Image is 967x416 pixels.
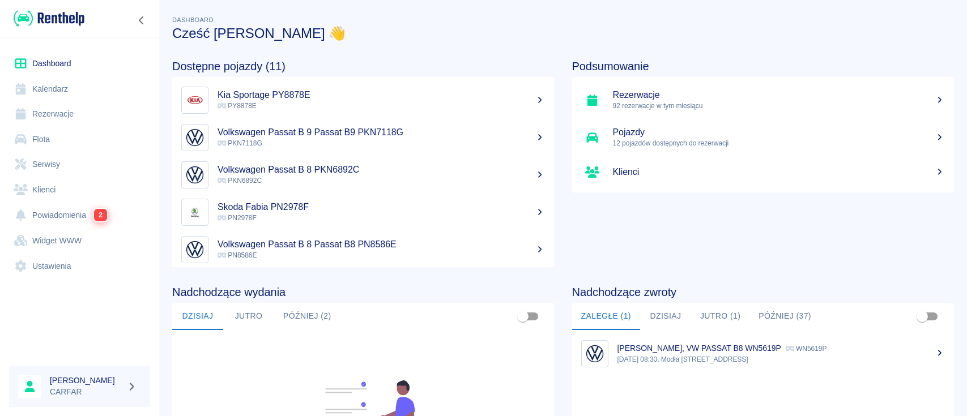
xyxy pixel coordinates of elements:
[9,202,150,228] a: Powiadomienia2
[14,9,84,28] img: Renthelp logo
[572,303,640,330] button: Zaległe (1)
[218,201,545,213] h5: Skoda Fabia PN2978F
[133,13,150,28] button: Zwiń nawigację
[172,119,554,156] a: ImageVolkswagen Passat B 9 Passat B9 PKN7118G PKN7118G
[184,89,206,111] img: Image
[584,343,606,364] img: Image
[9,228,150,254] a: Widget WWW
[9,127,150,152] a: Flota
[613,127,945,138] h5: Pojazdy
[9,51,150,76] a: Dashboard
[9,76,150,102] a: Kalendarz
[9,101,150,127] a: Rezerwacje
[94,209,107,221] span: 2
[9,254,150,279] a: Ustawienia
[572,119,954,156] a: Pojazdy12 pojazdów dostępnych do rezerwacji
[572,156,954,188] a: Klienci
[9,152,150,177] a: Serwisy
[184,164,206,186] img: Image
[218,102,257,110] span: PY8878E
[640,303,691,330] button: Dzisiaj
[218,139,262,147] span: PKN7118G
[613,138,945,148] p: 12 pojazdów dostępnych do rezerwacji
[617,344,781,353] p: [PERSON_NAME], VW PASSAT B8 WN5619P
[691,303,749,330] button: Jutro (1)
[218,251,257,259] span: PN8586E
[218,239,545,250] h5: Volkswagen Passat B 8 Passat B8 PN8586E
[172,156,554,194] a: ImageVolkswagen Passat B 8 PKN6892C PKN6892C
[172,59,554,73] h4: Dostępne pojazdy (11)
[572,334,954,372] a: Image[PERSON_NAME], VW PASSAT B8 WN5619P WN5619P[DATE] 08:30, Modła [STREET_ADDRESS]
[50,375,122,386] h6: [PERSON_NAME]
[572,285,954,299] h4: Nadchodzące zwroty
[184,201,206,223] img: Image
[172,25,953,41] h3: Cześć [PERSON_NAME] 👋
[786,345,827,353] p: WN5619P
[184,239,206,260] img: Image
[274,303,340,330] button: Później (2)
[172,194,554,231] a: ImageSkoda Fabia PN2978F PN2978F
[223,303,274,330] button: Jutro
[172,231,554,268] a: ImageVolkswagen Passat B 8 Passat B8 PN8586E PN8586E
[50,386,122,398] p: CARFAR
[617,354,945,364] p: [DATE] 08:30, Modła [STREET_ADDRESS]
[613,89,945,101] h5: Rezerwacje
[9,177,150,203] a: Klienci
[218,214,257,222] span: PN2978F
[172,16,214,23] span: Dashboard
[218,127,545,138] h5: Volkswagen Passat B 9 Passat B9 PKN7118G
[613,166,945,178] h5: Klienci
[218,177,262,185] span: PKN6892C
[9,9,84,28] a: Renthelp logo
[749,303,820,330] button: Później (37)
[218,164,545,175] h5: Volkswagen Passat B 8 PKN6892C
[184,127,206,148] img: Image
[512,306,534,327] span: Pokaż przypisane tylko do mnie
[172,82,554,119] a: ImageKia Sportage PY8878E PY8878E
[613,101,945,111] p: 92 rezerwacje w tym miesiącu
[572,59,954,73] h4: Podsumowanie
[911,306,933,327] span: Pokaż przypisane tylko do mnie
[172,285,554,299] h4: Nadchodzące wydania
[572,82,954,119] a: Rezerwacje92 rezerwacje w tym miesiącu
[218,89,545,101] h5: Kia Sportage PY8878E
[172,303,223,330] button: Dzisiaj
